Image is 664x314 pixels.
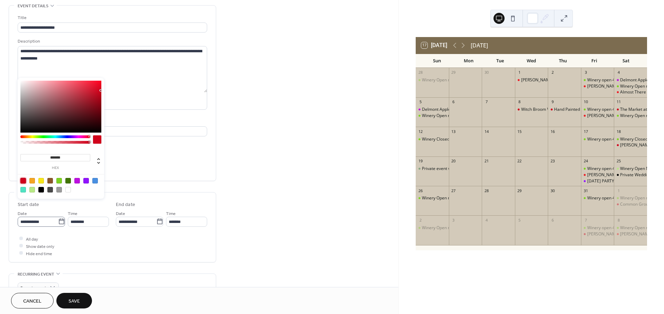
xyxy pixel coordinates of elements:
span: Date [116,210,125,217]
div: #4A4A4A [47,187,53,192]
div: Private Wedding Reception | Winery Closed from 3-10PM [614,172,647,178]
div: 9 [550,99,555,105]
div: Mon [453,54,484,68]
div: Winery Open noon-5pm [416,77,449,83]
div: 29 [517,188,522,193]
div: Title [18,14,206,21]
div: 30 [484,70,489,75]
div: Winery open 4-10pm Live Music at 6pm [587,136,663,142]
div: Sun [421,54,453,68]
div: Winery Closed for Private Bridal Shower 11-2 pm [422,136,516,142]
span: Time [166,210,176,217]
div: #50E3C2 [20,187,26,192]
div: #4A90E2 [92,178,98,183]
div: Wed [516,54,547,68]
div: Winery open 4-10pm Live Music at 6pm [581,225,614,231]
div: 28 [418,70,423,75]
div: Dave Smith Singer/Soloist Acoustical Guitar at Red Barn Winery Friday, November 7th from 6-9pm [581,231,614,237]
div: Winery open 4-10pm Live Music at 6pm [587,77,663,83]
div: #F8E71C [38,178,44,183]
span: Do not repeat [20,284,46,292]
div: #9013FE [83,178,89,183]
div: #000000 [38,187,44,192]
div: Description [18,38,206,45]
div: Private event winery closed 12-5PM [422,166,490,172]
div: #9B9B9B [56,187,62,192]
div: Winery Open noon-5pm [422,195,468,201]
div: Elias Khouri Plays Live at Red Barn Winery 6-9pm on Saturday, October 18th [614,142,647,148]
div: [DATE] PARTY!! 6-CLOSE [587,178,634,184]
div: 29 [451,70,456,75]
div: Winery Open Noon-3 PM Saturday, October 25th [614,166,647,172]
div: 7 [583,217,588,223]
div: Winery open 4-10pm Live Music at 6pm [581,107,614,113]
div: 21 [484,159,489,164]
div: HALLOWEEN PARTY!! 6-CLOSE [581,178,614,184]
div: 6 [550,217,555,223]
div: 19 [418,159,423,164]
div: [PERSON_NAME]'s Crystal Creations at [GEOGRAPHIC_DATA] [DATE] 6pm [521,77,663,83]
div: Winery Open noon-5pm [422,77,468,83]
div: Winery Open noon-5pm [422,113,468,119]
div: Almost There band plays live from 3-6pm Saturday, October 4th at Red Barn Winery [614,89,647,95]
div: 8 [517,99,522,105]
div: 11 [616,99,621,105]
div: 30 [550,188,555,193]
span: Hide end time [26,250,52,257]
div: Winery Closed for Private Bridal Shower 11-2 pm [416,136,449,142]
div: 18 [616,129,621,134]
div: 6 [451,99,456,105]
div: Chad Toland Plays Live at Red Barn Winery October 24th at 6pm [581,172,614,178]
div: Sat [610,54,642,68]
div: #B8E986 [29,187,35,192]
div: Winery Closed for Family Reunion 12-3 pm [614,136,647,142]
div: Sarah's Crystal Creations at Red Barn Winery Wednesday, October 1st at 6pm [515,77,548,83]
div: Winery Open noon-5pm [416,113,449,119]
div: 28 [484,188,489,193]
div: 15 [517,129,522,134]
span: Date [18,210,27,217]
div: Witch Broom Workshop 6-8 [515,107,548,113]
button: Cancel [11,293,54,308]
div: Common Ground - Acoustic at Red Barn Winery, November 1st from 6-9pm [614,201,647,207]
div: 1 [616,188,621,193]
div: Mike Simoncelli Plays Piano Live at Red Barn Winery Friday, October 3rd at 6pm [581,83,614,89]
div: 13 [451,129,456,134]
div: Winery open 4-10pm Live Music at 6pm [581,166,614,172]
div: Thu [547,54,579,68]
div: 24 [583,159,588,164]
div: Witch Broom Workshop 6-8 [521,107,574,113]
div: Winery Open noon-10pm [614,225,647,231]
span: Event details [18,2,48,10]
div: Fri [579,54,610,68]
div: 27 [451,188,456,193]
span: Show date only [26,243,54,250]
div: Delmont Apple 'n Arts Festival | [DATE] 11AM - 5PM at [GEOGRAPHIC_DATA] – [GEOGRAPHIC_DATA], [GEO... [422,107,660,113]
label: hex [20,166,90,170]
div: #417505 [65,178,71,183]
div: Che Zuro plays at Red Barn Winery Saturday, November 8th from 6-9pm [614,231,647,237]
div: #7ED321 [56,178,62,183]
span: Save [68,298,80,305]
div: 7 [484,99,489,105]
div: End date [116,201,135,208]
div: 26 [418,188,423,193]
div: Winery open 4-10pm Live Music at 6pm [587,225,663,231]
div: 2 [550,70,555,75]
div: 4 [616,70,621,75]
div: Winery Open noon-5pm [422,225,468,231]
div: Winery Open noon-5pm [416,195,449,201]
div: 14 [484,129,489,134]
div: 16 [550,129,555,134]
div: The Market at Red Barn Winery | Saturday, October 11th Noon - 4PM [614,107,647,113]
div: Winery open 4-10pm Live Music at 6pm [581,136,614,142]
span: Cancel [23,298,41,305]
div: Winery open 4-10pm Live Music at 6pm [587,166,663,172]
div: 12 [418,129,423,134]
div: Winery open 4-10pm Live Music at 6pm [587,195,663,201]
div: Winery Open noon-10pm [614,195,647,201]
div: Winery open 4-10pm Live Music at 6pm [581,195,614,201]
div: #F5A623 [29,178,35,183]
span: All day [26,235,38,243]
